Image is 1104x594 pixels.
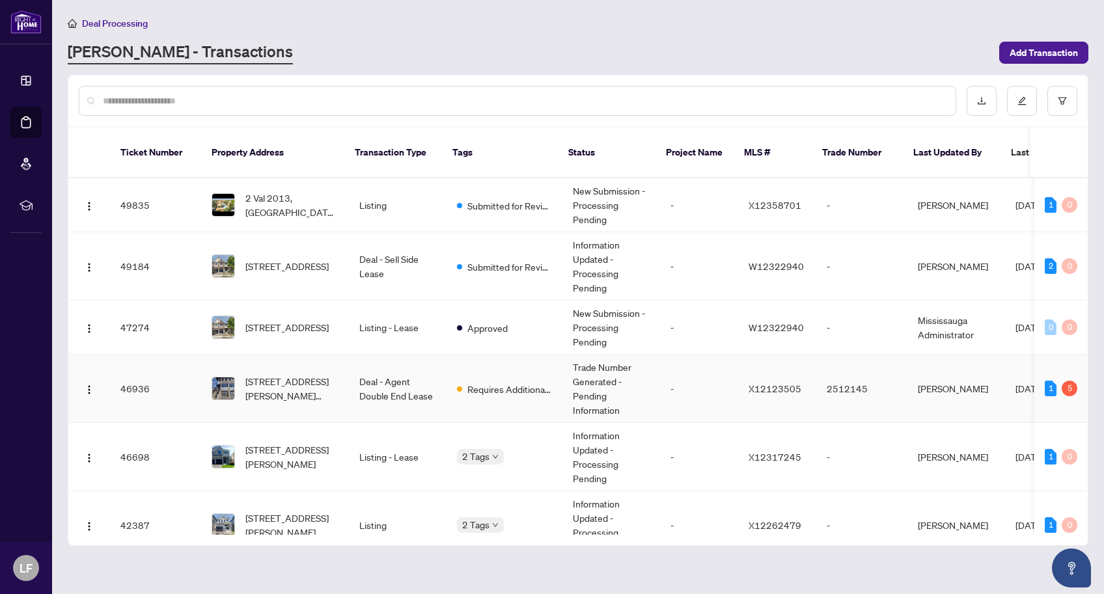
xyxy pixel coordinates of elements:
[245,259,329,273] span: [STREET_ADDRESS]
[84,262,94,273] img: Logo
[907,232,1005,301] td: [PERSON_NAME]
[655,128,734,178] th: Project Name
[1062,449,1077,465] div: 0
[749,383,801,394] span: X12123505
[749,451,801,463] span: X12317245
[110,491,201,560] td: 42387
[562,232,660,301] td: Information Updated - Processing Pending
[344,128,442,178] th: Transaction Type
[349,355,447,423] td: Deal - Agent Double End Lease
[467,321,508,335] span: Approved
[79,515,100,535] button: Logo
[79,446,100,467] button: Logo
[1062,381,1077,396] div: 5
[812,128,903,178] th: Trade Number
[1015,383,1044,394] span: [DATE]
[110,178,201,232] td: 49835
[1045,381,1056,396] div: 1
[749,321,804,333] span: W12322940
[212,514,234,536] img: thumbnail-img
[84,385,94,395] img: Logo
[492,522,499,528] span: down
[999,42,1088,64] button: Add Transaction
[1045,319,1056,335] div: 0
[110,423,201,491] td: 46698
[467,198,552,213] span: Submitted for Review
[816,423,907,491] td: -
[110,128,201,178] th: Ticket Number
[1062,258,1077,274] div: 0
[1062,197,1077,213] div: 0
[562,178,660,232] td: New Submission - Processing Pending
[903,128,1000,178] th: Last Updated By
[1015,519,1044,531] span: [DATE]
[1062,517,1077,533] div: 0
[816,232,907,301] td: -
[212,316,234,338] img: thumbnail-img
[20,559,33,577] span: LF
[245,191,338,219] span: 2 Val 2013, [GEOGRAPHIC_DATA], [GEOGRAPHIC_DATA]
[1015,451,1044,463] span: [DATE]
[660,491,738,560] td: -
[1052,548,1091,587] button: Open asap
[84,323,94,334] img: Logo
[660,232,738,301] td: -
[816,491,907,560] td: -
[907,301,1005,355] td: Mississauga Administrator
[816,355,907,423] td: 2512145
[1015,199,1044,211] span: [DATE]
[442,128,558,178] th: Tags
[84,201,94,211] img: Logo
[1047,86,1077,116] button: filter
[558,128,655,178] th: Status
[1062,319,1077,335] div: 0
[462,517,490,532] span: 2 Tags
[79,317,100,338] button: Logo
[967,86,997,116] button: download
[1058,96,1067,105] span: filter
[1010,42,1078,63] span: Add Transaction
[79,256,100,277] button: Logo
[816,178,907,232] td: -
[245,320,329,334] span: [STREET_ADDRESS]
[660,423,738,491] td: -
[349,491,447,560] td: Listing
[1015,321,1044,333] span: [DATE]
[79,378,100,399] button: Logo
[1045,449,1056,465] div: 1
[212,255,234,277] img: thumbnail-img
[467,382,552,396] span: Requires Additional Docs
[68,41,293,64] a: [PERSON_NAME] - Transactions
[562,355,660,423] td: Trade Number Generated - Pending Information
[1015,260,1044,272] span: [DATE]
[1045,197,1056,213] div: 1
[467,260,552,274] span: Submitted for Review
[562,301,660,355] td: New Submission - Processing Pending
[245,511,338,539] span: [STREET_ADDRESS][PERSON_NAME]
[1017,96,1027,105] span: edit
[977,96,986,105] span: download
[110,232,201,301] td: 49184
[462,449,490,464] span: 2 Tags
[492,453,499,460] span: down
[816,301,907,355] td: -
[907,423,1005,491] td: [PERSON_NAME]
[749,199,801,211] span: X12358701
[907,178,1005,232] td: [PERSON_NAME]
[749,260,804,272] span: W12322940
[349,301,447,355] td: Listing - Lease
[201,128,344,178] th: Property Address
[734,128,812,178] th: MLS #
[1045,258,1056,274] div: 2
[245,374,338,403] span: [STREET_ADDRESS][PERSON_NAME][PERSON_NAME]
[907,355,1005,423] td: [PERSON_NAME]
[349,178,447,232] td: Listing
[349,232,447,301] td: Deal - Sell Side Lease
[1011,145,1090,159] span: Last Modified Date
[660,178,738,232] td: -
[10,10,42,34] img: logo
[110,301,201,355] td: 47274
[749,519,801,531] span: X12262479
[660,301,738,355] td: -
[212,377,234,399] img: thumbnail-img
